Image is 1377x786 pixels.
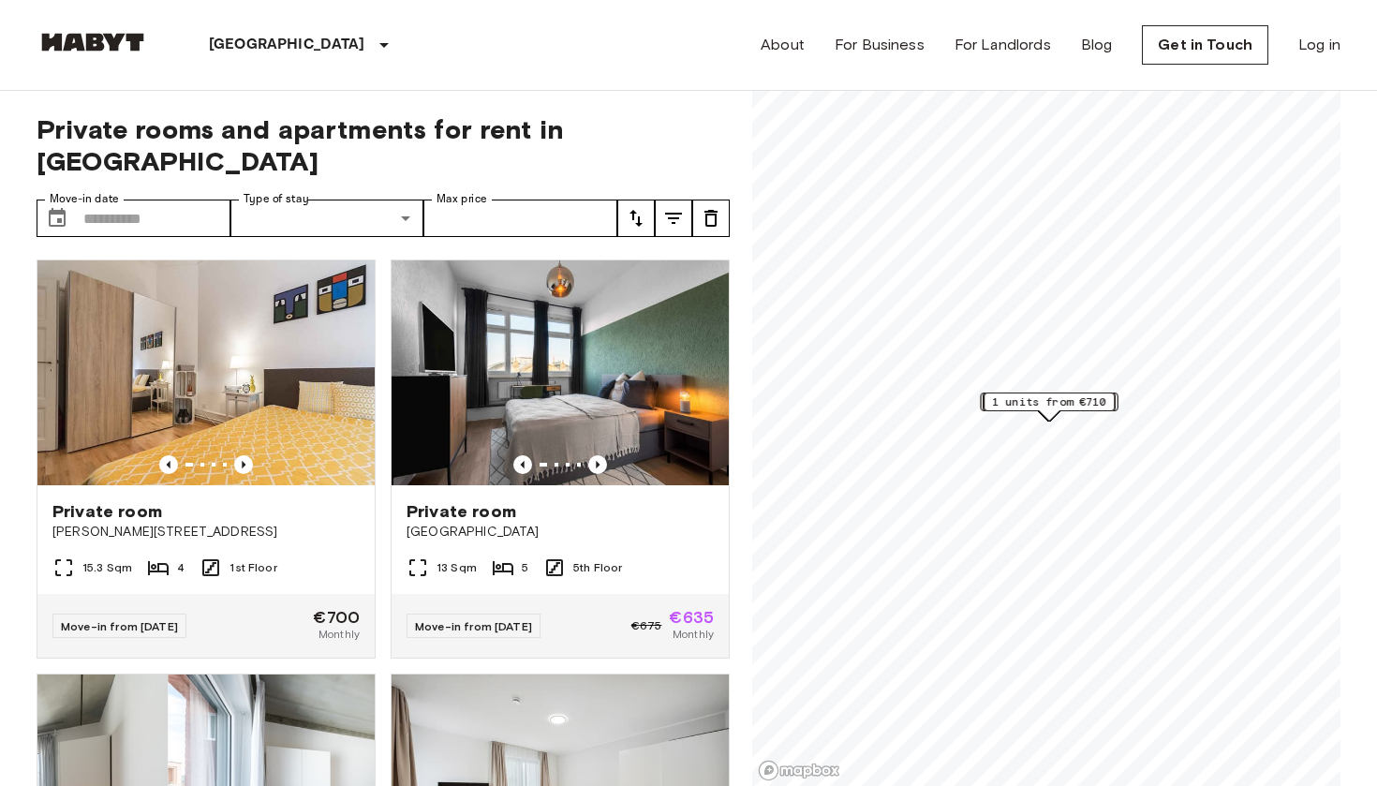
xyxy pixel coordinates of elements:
label: Max price [437,191,487,207]
button: tune [692,200,730,237]
span: Monthly [673,626,714,643]
div: Map marker [984,393,1115,422]
label: Move-in date [50,191,119,207]
span: 13 Sqm [437,559,477,576]
span: Move-in from [DATE] [61,619,178,633]
a: Log in [1298,34,1340,56]
a: For Landlords [955,34,1051,56]
span: 1 units from €710 [992,393,1106,410]
div: Map marker [981,393,1118,422]
button: Previous image [234,455,253,474]
span: €675 [631,617,662,634]
img: Marketing picture of unit DE-04-040-001-02HF [37,260,375,485]
button: tune [617,200,655,237]
span: €700 [313,609,360,626]
img: Marketing picture of unit DE-04-001-001-05HF [392,260,729,485]
a: Marketing picture of unit DE-04-001-001-05HFPrevious imagePrevious imagePrivate room[GEOGRAPHIC_D... [391,260,730,659]
span: 1st Floor [229,559,276,576]
div: Map marker [983,393,1114,422]
span: Move-in from [DATE] [415,619,532,633]
span: 5 [522,559,528,576]
button: Previous image [159,455,178,474]
button: Previous image [588,455,607,474]
a: Marketing picture of unit DE-04-040-001-02HFPrevious imagePrevious imagePrivate room[PERSON_NAME]... [37,260,376,659]
span: Monthly [318,626,360,643]
button: tune [655,200,692,237]
img: Habyt [37,33,149,52]
span: Private room [52,500,162,523]
span: [GEOGRAPHIC_DATA] [407,523,714,541]
button: Previous image [513,455,532,474]
span: €635 [669,609,714,626]
a: For Business [835,34,925,56]
a: Blog [1081,34,1113,56]
button: Choose date [38,200,76,237]
a: Mapbox logo [758,760,840,781]
a: About [761,34,805,56]
span: 15.3 Sqm [82,559,132,576]
span: 4 [177,559,185,576]
p: [GEOGRAPHIC_DATA] [209,34,365,56]
a: Get in Touch [1142,25,1268,65]
span: Private rooms and apartments for rent in [GEOGRAPHIC_DATA] [37,113,730,177]
span: 5th Floor [573,559,622,576]
span: Private room [407,500,516,523]
label: Type of stay [244,191,309,207]
span: [PERSON_NAME][STREET_ADDRESS] [52,523,360,541]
